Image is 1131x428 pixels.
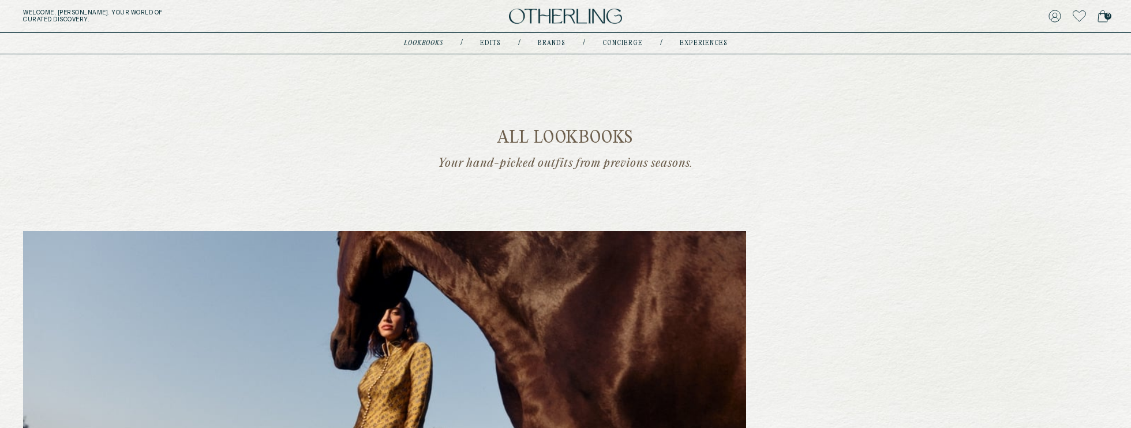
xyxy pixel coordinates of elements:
h1: All Lookbooks [23,129,1108,147]
div: / [460,39,463,48]
span: 0 [1104,13,1111,20]
a: lookbooks [404,40,443,46]
a: concierge [602,40,643,46]
a: Brands [538,40,565,46]
a: Edits [480,40,501,46]
a: 0 [1098,8,1108,24]
img: logo [509,9,622,24]
h5: Welcome, [PERSON_NAME] . Your world of curated discovery. [23,9,349,23]
a: experiences [680,40,728,46]
p: Your hand-picked outfits from previous seasons. [413,147,718,171]
div: / [518,39,520,48]
div: / [583,39,585,48]
div: / [660,39,662,48]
